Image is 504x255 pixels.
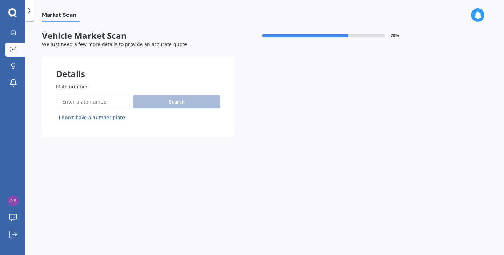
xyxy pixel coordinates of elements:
[56,112,128,123] button: I don’t have a number plate
[42,12,80,21] span: Market Scan
[42,56,234,77] div: Details
[42,31,234,41] span: Vehicle Market Scan
[56,94,130,109] input: Enter plate number
[56,83,88,90] span: Plate number
[42,41,187,48] span: We just need a few more details to provide an accurate quote
[8,196,19,206] img: 7445ab362a685bf2840171a2ec76d14d
[391,33,399,38] span: 70 %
